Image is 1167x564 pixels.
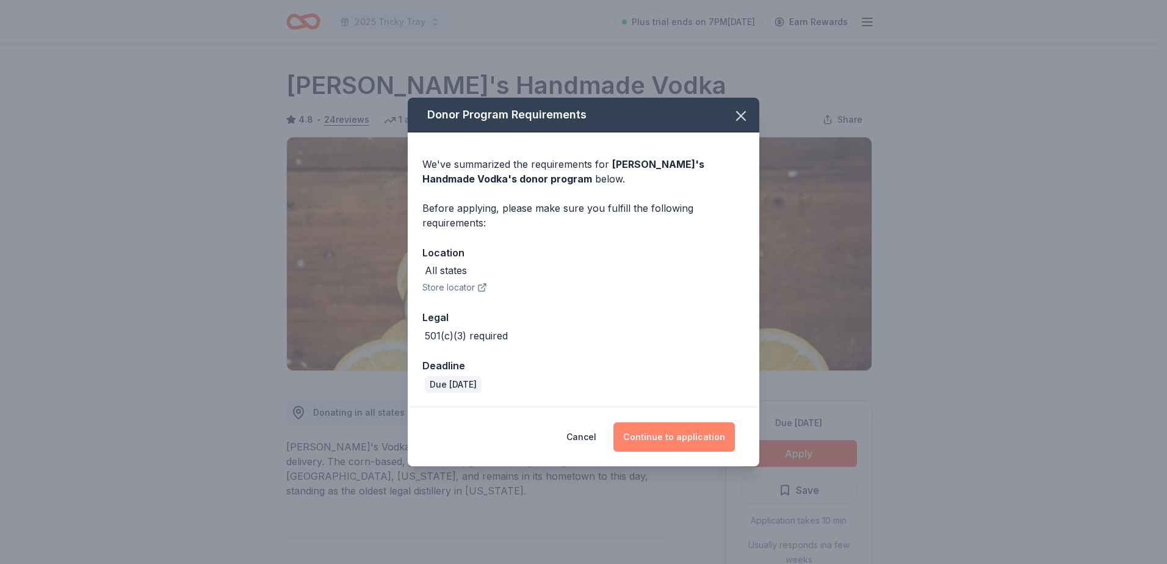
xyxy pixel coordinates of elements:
[422,245,745,261] div: Location
[566,422,596,452] button: Cancel
[422,280,487,295] button: Store locator
[425,328,508,343] div: 501(c)(3) required
[422,157,745,186] div: We've summarized the requirements for below.
[613,422,735,452] button: Continue to application
[408,98,759,132] div: Donor Program Requirements
[422,309,745,325] div: Legal
[422,358,745,374] div: Deadline
[422,201,745,230] div: Before applying, please make sure you fulfill the following requirements:
[425,376,482,393] div: Due [DATE]
[425,263,467,278] div: All states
